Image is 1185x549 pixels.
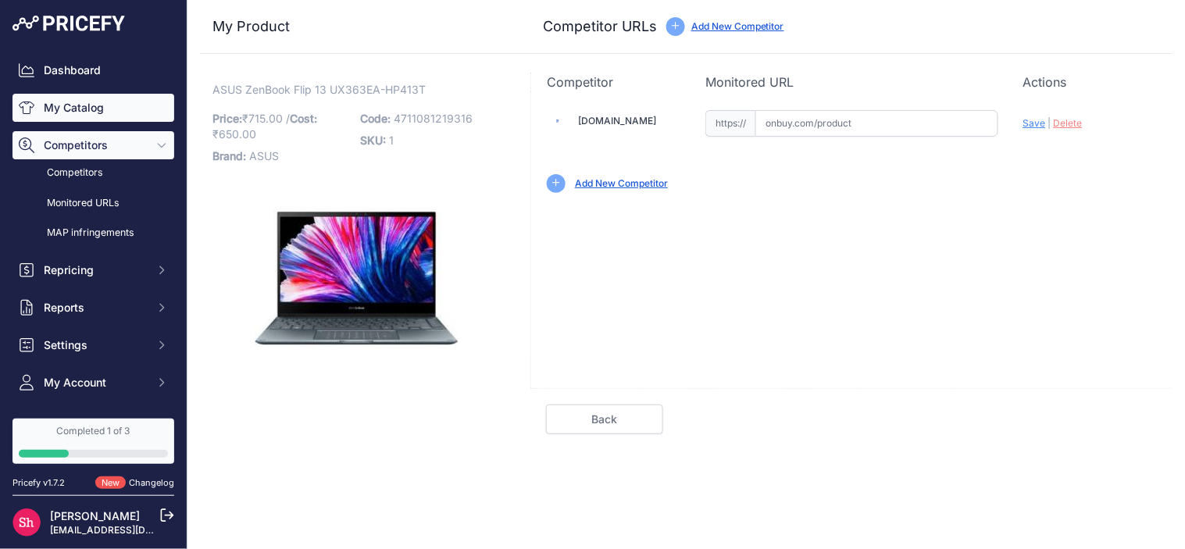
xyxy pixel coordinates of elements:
span: Save [1023,117,1046,129]
h3: Competitor URLs [543,16,657,37]
span: 1 [390,134,394,147]
span: Code: [361,112,391,125]
div: Pricefy v1.7.2 [12,476,65,490]
p: Monitored URL [705,73,998,91]
a: Competitors [12,159,174,187]
a: Completed 1 of 3 [12,419,174,464]
span: 715.00 [248,112,283,125]
span: 650.00 [219,127,256,141]
a: Monitored URLs [12,190,174,217]
a: Dashboard [12,56,174,84]
a: Changelog [129,477,174,488]
span: https:// [705,110,755,137]
span: Repricing [44,262,146,278]
a: Back [546,405,663,434]
button: Competitors [12,131,174,159]
p: ₹ [212,108,352,145]
span: Brand: [212,149,246,162]
div: Completed 1 of 3 [19,425,168,437]
button: Repricing [12,256,174,284]
span: Delete [1054,117,1083,129]
a: [PERSON_NAME] [50,509,140,522]
span: ASUS ZenBook Flip 13 UX363EA-HP413T [212,80,426,99]
span: Price: [212,112,242,125]
a: My Catalog [12,94,174,122]
span: Competitors [44,137,146,153]
span: My Account [44,375,146,390]
a: [DOMAIN_NAME] [578,115,656,127]
span: Settings [44,337,146,353]
p: Competitor [547,73,680,91]
a: Add New Competitor [691,20,784,32]
button: Settings [12,331,174,359]
p: Actions [1023,73,1157,91]
a: [EMAIL_ADDRESS][DOMAIN_NAME] [50,524,213,536]
span: ASUS [249,149,279,162]
input: onbuy.com/product [755,110,998,137]
a: Add New Competitor [575,177,668,189]
span: 4711081219316 [394,112,473,125]
nav: Sidebar [12,56,174,519]
span: Reports [44,300,146,315]
span: | [1048,117,1051,129]
span: SKU: [361,134,387,147]
a: MAP infringements [12,219,174,247]
span: / ₹ [212,112,317,141]
h3: My Product [212,16,499,37]
button: My Account [12,369,174,397]
img: Pricefy Logo [12,16,125,31]
span: New [95,476,126,490]
span: Cost: [290,112,317,125]
button: Reports [12,294,174,322]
